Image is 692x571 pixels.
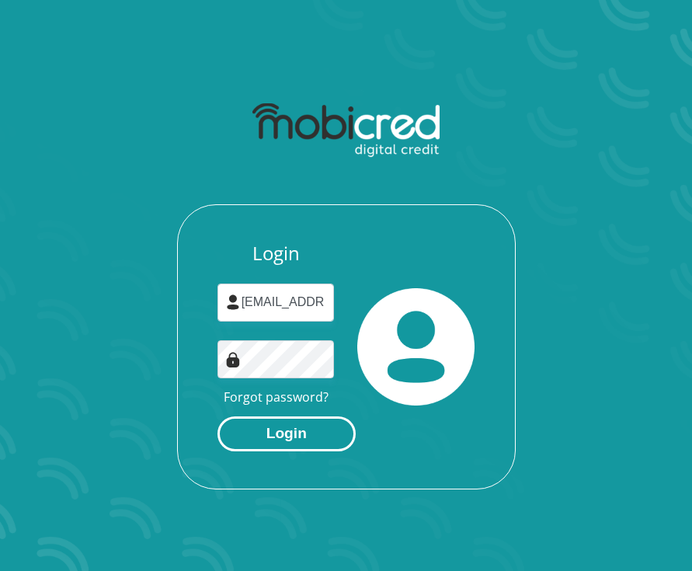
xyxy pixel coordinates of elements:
[217,242,335,265] h3: Login
[225,294,241,310] img: user-icon image
[217,284,335,322] input: Username
[224,388,329,406] a: Forgot password?
[252,103,440,158] img: mobicred logo
[217,416,356,451] button: Login
[225,352,241,367] img: Image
